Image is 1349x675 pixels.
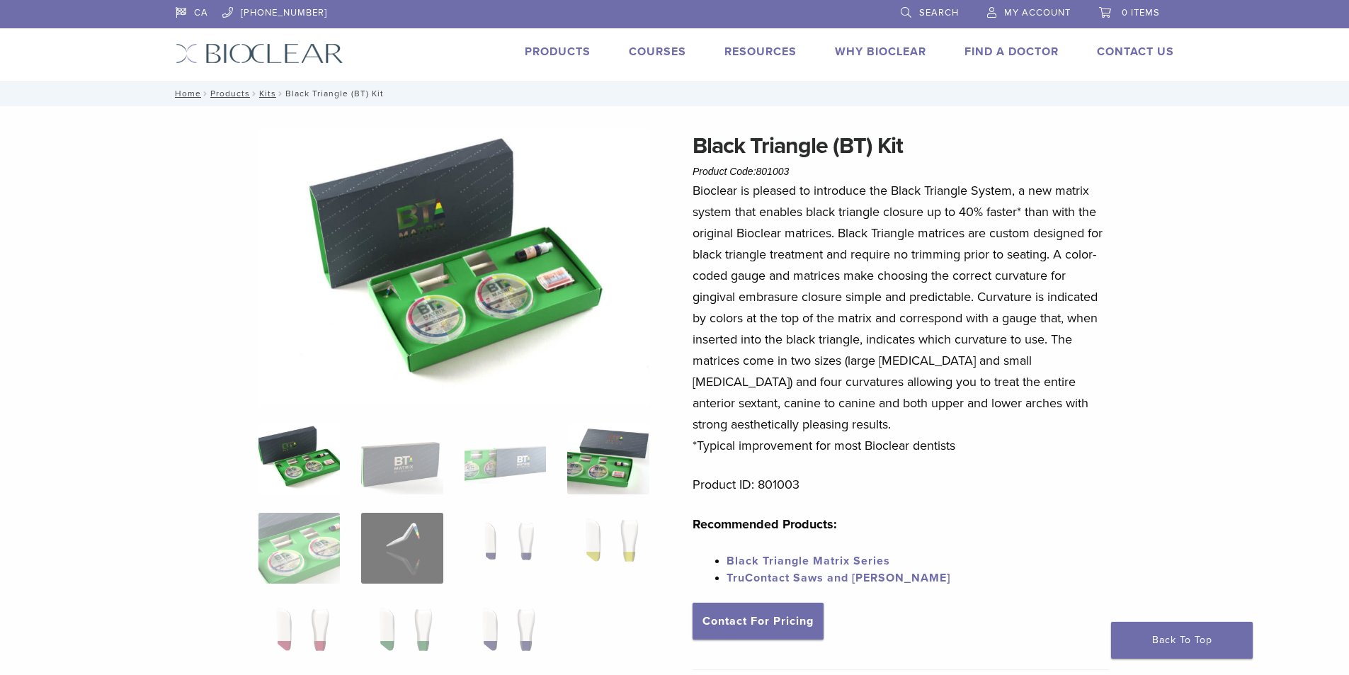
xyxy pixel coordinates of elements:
a: Contact Us [1097,45,1174,59]
img: Black Triangle (BT) Kit - Image 4 [567,424,649,494]
a: Contact For Pricing [693,603,824,640]
span: Search [919,7,959,18]
span: My Account [1004,7,1071,18]
a: Home [171,89,201,98]
img: Black Triangle (BT) Kit - Image 8 [567,513,649,584]
img: Black Triangle (BT) Kit - Image 11 [465,602,546,673]
img: Black Triangle (BT) Kit - Image 3 [465,424,546,494]
span: / [201,90,210,97]
img: Intro Black Triangle Kit-6 - Copy [258,129,649,405]
a: Back To Top [1111,622,1253,659]
span: 801003 [756,166,790,177]
p: Bioclear is pleased to introduce the Black Triangle System, a new matrix system that enables blac... [693,180,1109,456]
p: Product ID: 801003 [693,474,1109,495]
img: Black Triangle (BT) Kit - Image 10 [361,602,443,673]
a: Black Triangle Matrix Series [727,554,890,568]
img: Bioclear [176,43,343,64]
a: Resources [724,45,797,59]
a: Kits [259,89,276,98]
nav: Black Triangle (BT) Kit [165,81,1185,106]
img: Black Triangle (BT) Kit - Image 6 [361,513,443,584]
a: Products [210,89,250,98]
img: Intro-Black-Triangle-Kit-6-Copy-e1548792917662-324x324.jpg [258,424,340,494]
img: Black Triangle (BT) Kit - Image 7 [465,513,546,584]
img: Black Triangle (BT) Kit - Image 2 [361,424,443,494]
h1: Black Triangle (BT) Kit [693,129,1109,163]
span: / [250,90,259,97]
a: TruContact Saws and [PERSON_NAME] [727,571,950,585]
a: Find A Doctor [964,45,1059,59]
a: Why Bioclear [835,45,926,59]
strong: Recommended Products: [693,516,837,532]
a: Products [525,45,591,59]
span: 0 items [1122,7,1160,18]
a: Courses [629,45,686,59]
img: Black Triangle (BT) Kit - Image 5 [258,513,340,584]
span: Product Code: [693,166,789,177]
span: / [276,90,285,97]
img: Black Triangle (BT) Kit - Image 9 [258,602,340,673]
